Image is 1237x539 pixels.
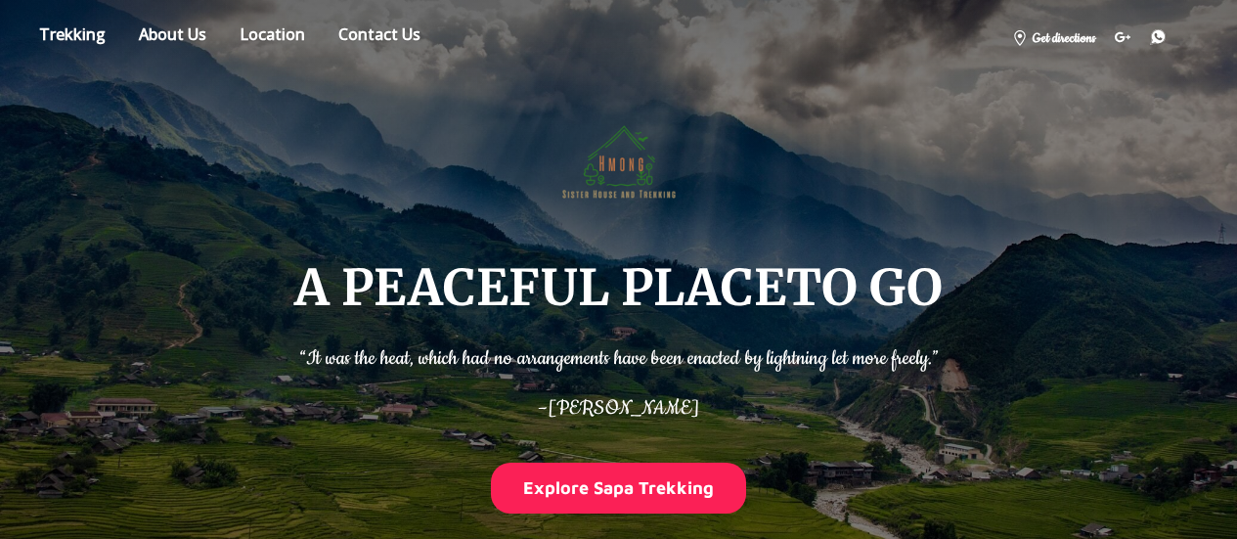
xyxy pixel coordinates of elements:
a: Get directions [1002,22,1105,52]
span: [PERSON_NAME] [548,395,699,422]
a: Location [225,21,320,55]
span: TO GO [786,256,943,319]
a: Contact us [324,21,435,55]
p: – [299,383,939,424]
p: “It was the heat, which had no arrangements have been enacted by lightning let more freely.” [299,334,939,374]
a: About [124,21,221,55]
button: Explore Sapa Trekking [491,463,747,513]
a: Store [24,21,120,55]
img: Hmong Sisters House and Trekking [554,94,684,223]
h1: A PEACEFUL PLACE [294,262,943,314]
span: Get directions [1031,28,1095,49]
